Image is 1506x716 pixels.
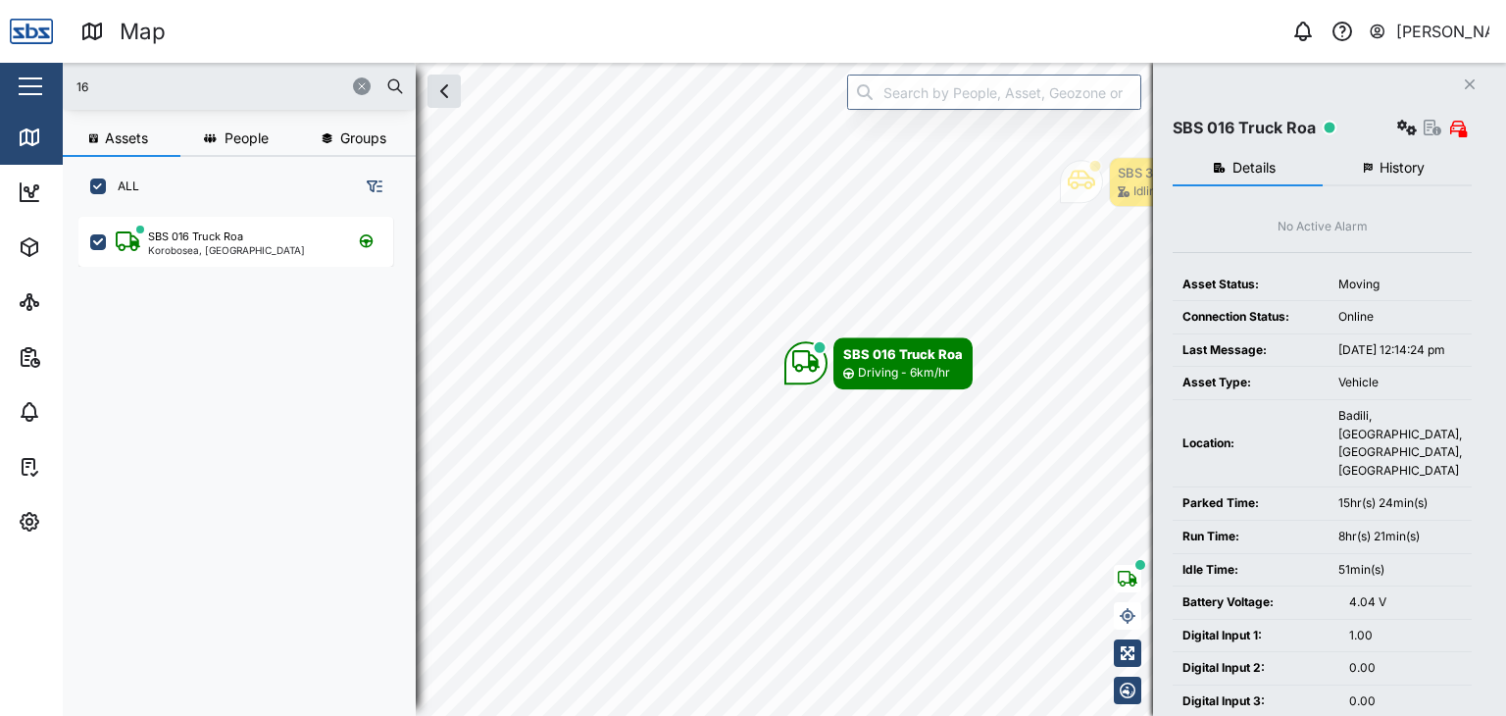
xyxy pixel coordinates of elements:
div: Vehicle [1338,374,1462,392]
div: Asset Status: [1182,276,1319,294]
div: Tasks [51,456,105,478]
div: Digital Input 3: [1182,692,1330,711]
div: Settings [51,511,121,533]
div: SBS 016 Truck Roa [1173,116,1316,140]
span: Groups [340,131,386,145]
div: Assets [51,236,112,258]
span: History [1380,161,1425,175]
div: Map marker [1060,157,1217,207]
div: 0.00 [1349,692,1462,711]
div: grid [78,210,415,700]
div: Idling [1133,182,1163,201]
input: Search by People, Asset, Geozone or Place [847,75,1141,110]
div: Battery Voltage: [1182,593,1330,612]
div: Driving - 6km/hr [858,364,950,383]
span: Details [1232,161,1276,175]
input: Search assets or drivers [75,72,404,101]
div: Parked Time: [1182,494,1319,513]
img: Main Logo [10,10,53,53]
div: Sites [51,291,98,313]
div: SBS 35 Kilangit [1118,163,1208,182]
div: 4.04 V [1349,593,1462,612]
div: Map [120,15,166,49]
div: [PERSON_NAME] [1396,20,1490,44]
span: People [225,131,269,145]
div: 51min(s) [1338,561,1462,580]
div: Map marker [784,337,973,389]
div: Digital Input 1: [1182,627,1330,645]
span: Assets [105,131,148,145]
div: Korobosea, [GEOGRAPHIC_DATA] [148,245,305,255]
div: SBS 016 Truck Roa [148,229,243,245]
div: [DATE] 12:14:24 pm [1338,341,1462,360]
div: Moving [1338,276,1462,294]
div: Reports [51,346,118,368]
div: SBS 016 Truck Roa [843,344,963,364]
div: Location: [1182,435,1319,453]
div: 1.00 [1349,627,1462,645]
div: Dashboard [51,181,139,203]
div: Map [51,127,95,148]
div: 15hr(s) 24min(s) [1338,494,1462,513]
canvas: Map [63,63,1506,716]
div: 0.00 [1349,659,1462,678]
div: No Active Alarm [1278,218,1368,236]
div: Run Time: [1182,528,1319,546]
label: ALL [106,179,139,194]
div: Connection Status: [1182,308,1319,327]
div: Online [1338,308,1462,327]
div: Last Message: [1182,341,1319,360]
div: 8hr(s) 21min(s) [1338,528,1462,546]
div: Digital Input 2: [1182,659,1330,678]
button: [PERSON_NAME] [1368,18,1490,45]
div: Badili, [GEOGRAPHIC_DATA], [GEOGRAPHIC_DATA], [GEOGRAPHIC_DATA] [1338,407,1462,480]
div: Idle Time: [1182,561,1319,580]
div: Asset Type: [1182,374,1319,392]
div: Alarms [51,401,112,423]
